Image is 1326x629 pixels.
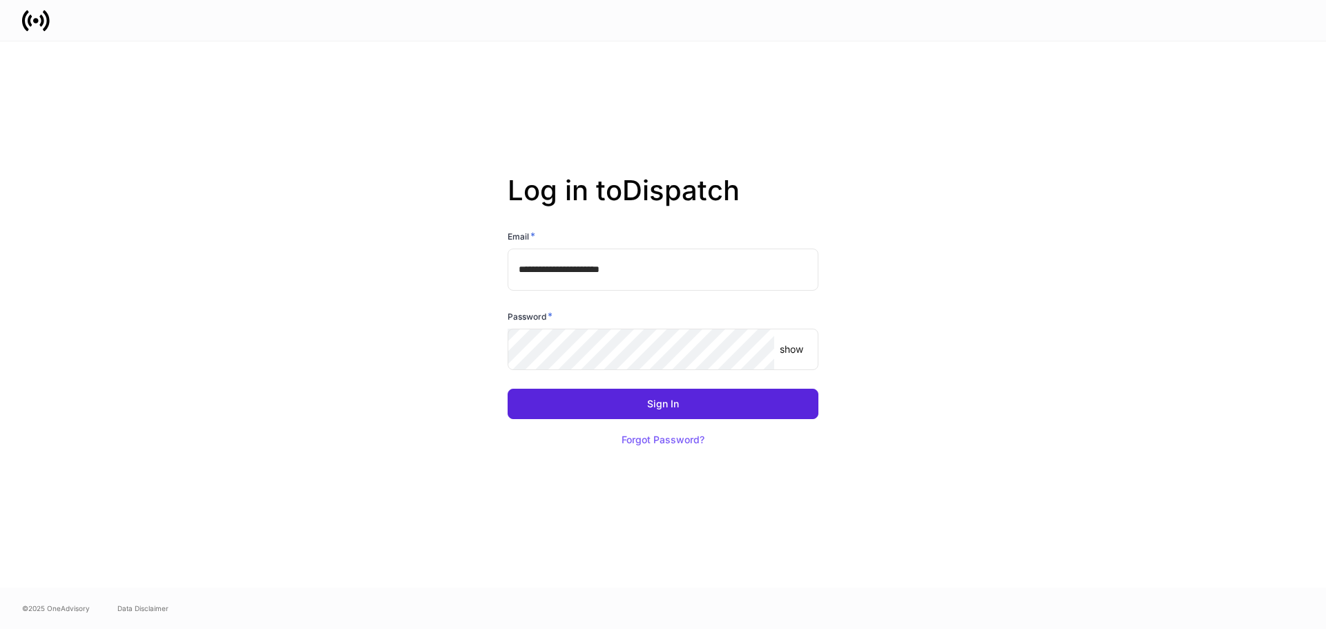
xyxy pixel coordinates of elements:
p: show [780,342,803,356]
div: Sign In [647,399,679,409]
h2: Log in to Dispatch [508,174,818,229]
div: Forgot Password? [622,435,704,445]
a: Data Disclaimer [117,603,169,614]
span: © 2025 OneAdvisory [22,603,90,614]
h6: Password [508,309,552,323]
button: Sign In [508,389,818,419]
h6: Email [508,229,535,243]
button: Forgot Password? [604,425,722,455]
